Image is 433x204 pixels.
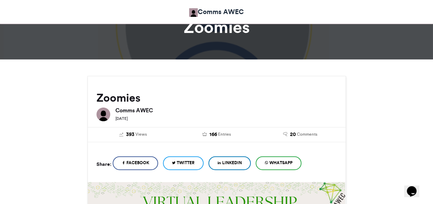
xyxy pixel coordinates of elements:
span: 393 [126,131,134,138]
a: Twitter [163,156,204,170]
span: Entries [218,131,230,137]
a: 393 Views [96,131,170,138]
img: Comms AWEC [189,8,198,17]
a: WhatsApp [256,156,301,170]
span: 20 [290,131,296,138]
span: LinkedIn [222,160,242,166]
a: Facebook [113,156,158,170]
img: Comms AWEC [96,107,110,121]
span: Views [135,131,147,137]
h6: Comms AWEC [115,107,337,113]
small: [DATE] [115,116,128,121]
span: Facebook [126,160,149,166]
a: 20 Comments [264,131,337,138]
span: Comments [297,131,317,137]
a: LinkedIn [208,156,251,170]
a: 166 Entries [180,131,253,138]
h2: Zoomies [96,92,337,104]
span: 166 [209,131,217,138]
iframe: chat widget [404,177,426,197]
span: WhatsApp [269,160,292,166]
a: Comms AWEC [189,7,244,17]
span: Twitter [177,160,195,166]
h5: Share: [96,160,111,169]
h1: Zoomies [25,19,408,35]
